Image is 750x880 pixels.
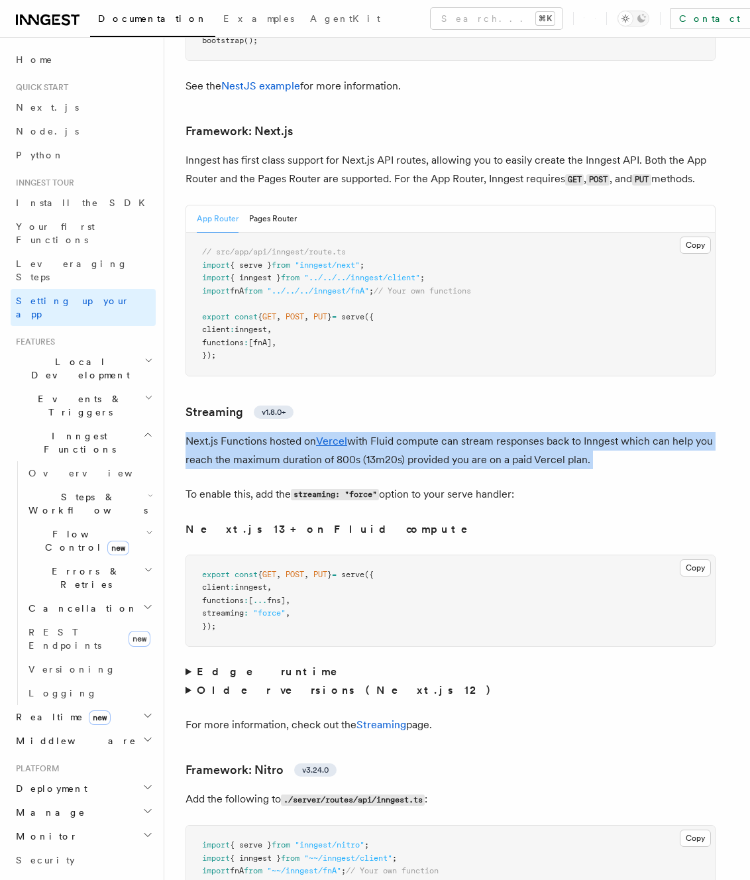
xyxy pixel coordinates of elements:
[302,765,329,775] span: v3.24.0
[230,260,272,270] span: { serve }
[230,582,235,592] span: :
[11,387,156,424] button: Events & Triggers
[230,866,244,875] span: fnA
[310,13,380,24] span: AgentKit
[267,582,272,592] span: ,
[341,312,364,321] span: serve
[316,435,347,447] a: Vercel
[11,350,156,387] button: Local Development
[202,286,230,296] span: import
[16,53,53,66] span: Home
[230,325,235,334] span: :
[230,273,281,282] span: { inngest }
[11,191,156,215] a: Install the SDK
[23,490,148,517] span: Steps & Workflows
[202,260,230,270] span: import
[202,840,230,850] span: import
[186,523,486,535] strong: Next.js 13+ on Fluid compute
[11,710,111,724] span: Realtime
[16,855,75,865] span: Security
[197,684,498,696] strong: Older versions (Next.js 12)
[235,570,258,579] span: const
[332,312,337,321] span: =
[11,830,78,843] span: Monitor
[262,312,276,321] span: GET
[11,800,156,824] button: Manage
[23,522,156,559] button: Flow Controlnew
[23,527,146,554] span: Flow Control
[11,337,55,347] span: Features
[267,866,341,875] span: "~~/inngest/fnA"
[267,325,272,334] span: ,
[272,840,290,850] span: from
[23,657,156,681] a: Versioning
[281,853,299,863] span: from
[98,13,207,24] span: Documentation
[197,205,239,233] button: App Router
[202,570,230,579] span: export
[11,824,156,848] button: Monitor
[202,608,244,618] span: streaming
[244,338,248,347] span: :
[11,729,156,753] button: Middleware
[202,582,230,592] span: client
[230,853,281,863] span: { inngest }
[186,151,716,189] p: Inngest has first class support for Next.js API routes, allowing you to easily create the Inngest...
[11,848,156,872] a: Security
[186,761,337,779] a: Framework: Nitrov3.24.0
[230,286,244,296] span: fnA
[197,665,356,678] strong: Edge runtime
[186,716,716,734] p: For more information, check out the page.
[186,432,716,469] p: Next.js Functions hosted on with Fluid compute can stream responses back to Inngest which can hel...
[286,596,290,605] span: ,
[11,119,156,143] a: Node.js
[332,570,337,579] span: =
[369,286,374,296] span: ;
[341,866,346,875] span: ;
[258,570,262,579] span: {
[346,866,439,875] span: // Your own function
[28,688,97,698] span: Logging
[11,215,156,252] a: Your first Functions
[364,312,374,321] span: ({
[565,174,584,186] code: GET
[202,351,216,360] span: });
[617,11,649,27] button: Toggle dark mode
[202,312,230,321] span: export
[258,312,262,321] span: {
[304,570,309,579] span: ,
[267,286,369,296] span: "../../../inngest/fnA"
[302,4,388,36] a: AgentKit
[341,570,364,579] span: serve
[202,247,346,256] span: // src/app/api/inngest/route.ts
[11,424,156,461] button: Inngest Functions
[364,570,374,579] span: ({
[89,710,111,725] span: new
[202,338,244,347] span: functions
[262,570,276,579] span: GET
[23,681,156,705] a: Logging
[586,174,610,186] code: POST
[28,627,101,651] span: REST Endpoints
[364,840,369,850] span: ;
[221,80,300,92] a: NestJS example
[23,596,156,620] button: Cancellation
[11,782,87,795] span: Deployment
[267,596,286,605] span: fns]
[286,608,290,618] span: ,
[23,620,156,657] a: REST Endpointsnew
[11,734,136,747] span: Middleware
[202,36,244,45] span: bootstrap
[286,312,304,321] span: POST
[244,286,262,296] span: from
[11,806,85,819] span: Manage
[295,260,360,270] span: "inngest/next"
[272,338,276,347] span: ,
[202,325,230,334] span: client
[680,830,711,847] button: Copy
[235,325,267,334] span: inngest
[16,258,128,282] span: Leveraging Steps
[90,4,215,37] a: Documentation
[23,565,144,591] span: Errors & Retries
[11,48,156,72] a: Home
